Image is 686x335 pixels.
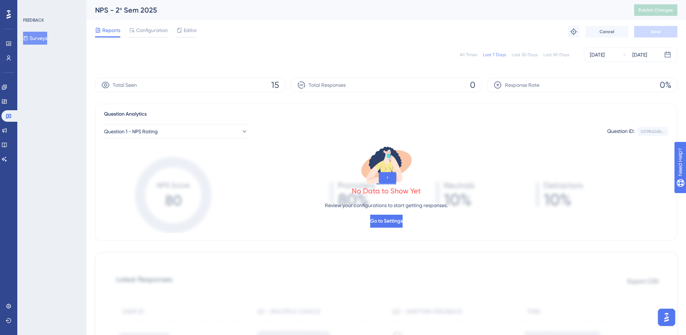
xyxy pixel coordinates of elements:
div: Last 90 Days [543,52,569,58]
span: 0% [660,79,671,91]
div: NPS - 2º Sem 2025 [95,5,616,15]
span: Question 1 - NPS Rating [104,127,158,136]
span: Response Rate [505,81,539,89]
div: Last 30 Days [512,52,538,58]
span: 15 [271,79,279,91]
button: Question 1 - NPS Rating [104,124,248,139]
button: Save [634,26,677,37]
span: Publish Changes [638,7,673,13]
span: Need Help? [17,2,45,10]
span: 0 [470,79,475,91]
span: Total Seen [113,81,137,89]
span: Editor [184,26,197,35]
p: Review your configurations to start getting responses. [325,201,448,210]
button: Surveys [23,32,47,45]
span: Cancel [600,29,614,35]
span: Question Analytics [104,110,147,119]
div: 0098d2db... [641,129,665,134]
span: Save [651,29,661,35]
div: No Data to Show Yet [352,186,421,196]
span: Reports [102,26,120,35]
button: Publish Changes [634,4,677,16]
span: Configuration [136,26,168,35]
div: Last 7 Days [483,52,506,58]
button: Cancel [585,26,628,37]
button: Go to Settings [370,215,403,228]
div: Question ID: [607,127,635,136]
iframe: UserGuiding AI Assistant Launcher [656,307,677,328]
span: Go to Settings [370,217,403,225]
div: FEEDBACK [23,17,44,23]
div: [DATE] [632,50,647,59]
span: Total Responses [309,81,346,89]
div: [DATE] [590,50,605,59]
div: All Times [460,52,477,58]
